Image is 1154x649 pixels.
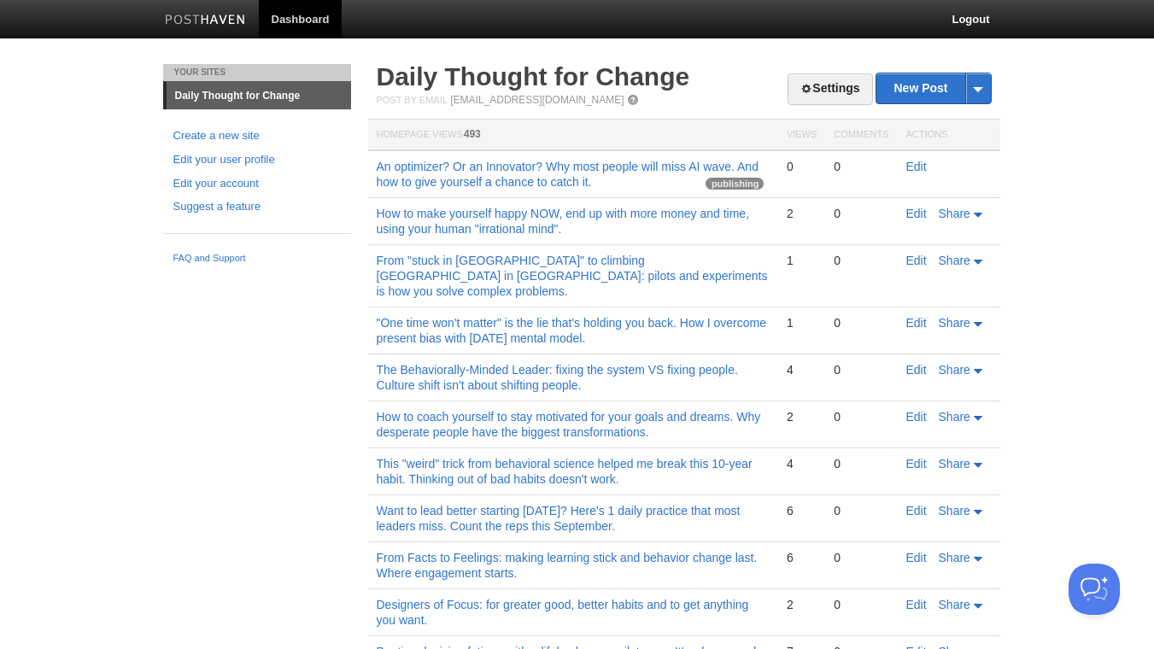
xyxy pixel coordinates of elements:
img: Posthaven-bar [165,15,246,27]
a: Edit [906,551,927,564]
a: The Behaviorally-Minded Leader: fixing the system VS fixing people. Culture shift isn't about shi... [377,363,738,392]
th: Views [778,120,825,151]
a: Edit [906,363,927,377]
div: 0 [834,456,888,471]
th: Homepage Views [368,120,778,151]
span: Share [939,207,970,220]
a: Create a new site [173,127,341,145]
a: New Post [876,73,990,103]
a: Edit [906,598,927,611]
div: 2 [787,597,817,612]
a: Want to lead better starting [DATE]? Here's 1 daily practice that most leaders miss. Count the re... [377,504,741,533]
a: Edit [906,457,927,471]
div: 0 [787,159,817,174]
a: From "stuck in [GEOGRAPHIC_DATA]" to climbing [GEOGRAPHIC_DATA] in [GEOGRAPHIC_DATA]: pilots and ... [377,254,768,298]
a: Settings [788,73,872,105]
div: 0 [834,206,888,221]
span: Share [939,410,970,424]
span: Share [939,363,970,377]
a: How to make yourself happy NOW, end up with more money and time, using your human "irrational mind". [377,207,750,236]
a: From Facts to Feelings: making learning stick and behavior change last. Where engagement starts. [377,551,758,580]
a: FAQ and Support [173,251,341,266]
div: 0 [834,362,888,377]
a: Edit [906,504,927,517]
div: 0 [834,550,888,565]
span: Share [939,316,970,330]
div: 0 [834,253,888,268]
a: Edit [906,410,927,424]
a: Daily Thought for Change [377,62,690,91]
div: 2 [787,206,817,221]
a: Edit [906,316,927,330]
th: Comments [825,120,897,151]
span: Share [939,504,970,517]
span: publishing [706,178,764,190]
span: Post by Email [377,95,448,105]
a: Edit your account [173,175,341,193]
span: Share [939,598,970,611]
a: This "weird" trick from behavioral science helped me break this 10-year habit. Thinking out of ba... [377,457,753,486]
div: 0 [834,597,888,612]
a: Edit your user profile [173,151,341,169]
a: Edit [906,254,927,267]
div: 0 [834,503,888,518]
div: 4 [787,456,817,471]
span: Share [939,457,970,471]
div: 0 [834,159,888,174]
a: Edit [906,207,927,220]
div: 1 [787,315,817,330]
div: 6 [787,503,817,518]
span: Share [939,551,970,564]
a: How to coach yourself to stay motivated for your goals and dreams. Why desperate people have the ... [377,410,761,439]
a: Edit [906,160,927,173]
div: 0 [834,315,888,330]
iframe: Help Scout Beacon - Open [1069,564,1120,615]
div: 1 [787,253,817,268]
span: 493 [464,128,481,140]
a: "One time won't matter" is the lie that's holding you back. How I overcome present bias with [DAT... [377,316,767,345]
div: 2 [787,409,817,424]
div: 0 [834,409,888,424]
a: An optimizer? Or an Innovator? Why most people will miss AI wave. And how to give yourself a chan... [377,160,759,189]
a: [EMAIL_ADDRESS][DOMAIN_NAME] [450,94,624,106]
div: 4 [787,362,817,377]
div: 6 [787,550,817,565]
a: Suggest a feature [173,198,341,216]
th: Actions [898,120,1000,151]
li: Your Sites [163,64,351,81]
a: Daily Thought for Change [167,82,351,109]
a: Designers of Focus: for greater good, better habits and to get anything you want. [377,598,749,627]
span: Share [939,254,970,267]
